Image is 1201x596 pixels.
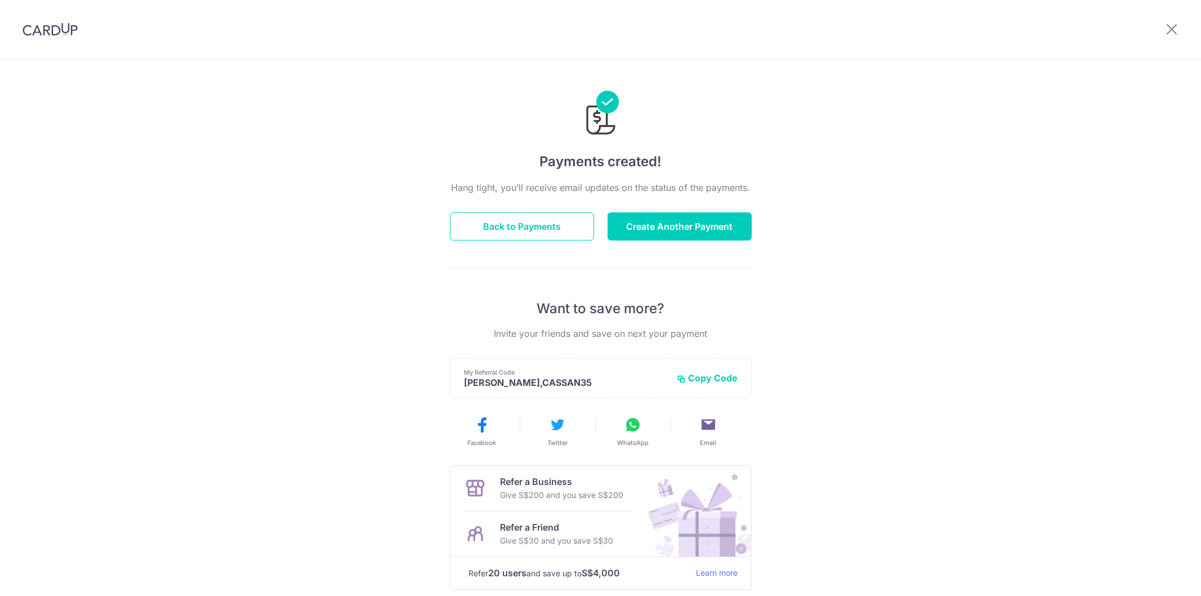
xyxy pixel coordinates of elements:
[449,416,515,447] button: Facebook
[23,23,78,36] img: CardUp
[450,327,752,340] p: Invite your friends and save on next your payment
[500,534,613,548] p: Give S$30 and you save S$30
[582,566,620,580] strong: S$4,000
[450,181,752,194] p: Hang tight, you’ll receive email updates on the status of the payments.
[468,566,687,580] p: Refer and save up to
[450,212,594,241] button: Back to Payments
[524,416,591,447] button: Twitter
[547,438,568,447] span: Twitter
[467,438,496,447] span: Facebook
[450,152,752,172] h4: Payments created!
[600,416,666,447] button: WhatsApp
[464,368,668,377] p: My Referral Code
[500,488,623,502] p: Give S$200 and you save S$200
[696,566,738,580] a: Learn more
[464,377,668,388] p: [PERSON_NAME],CASSAN35
[700,438,716,447] span: Email
[675,416,742,447] button: Email
[637,466,751,557] img: Refer
[677,372,738,384] button: Copy Code
[583,91,619,138] img: Payments
[500,475,623,488] p: Refer a Business
[450,300,752,318] p: Want to save more?
[500,521,613,534] p: Refer a Friend
[488,566,526,580] strong: 20 users
[617,438,649,447] span: WhatsApp
[608,212,752,241] button: Create Another Payment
